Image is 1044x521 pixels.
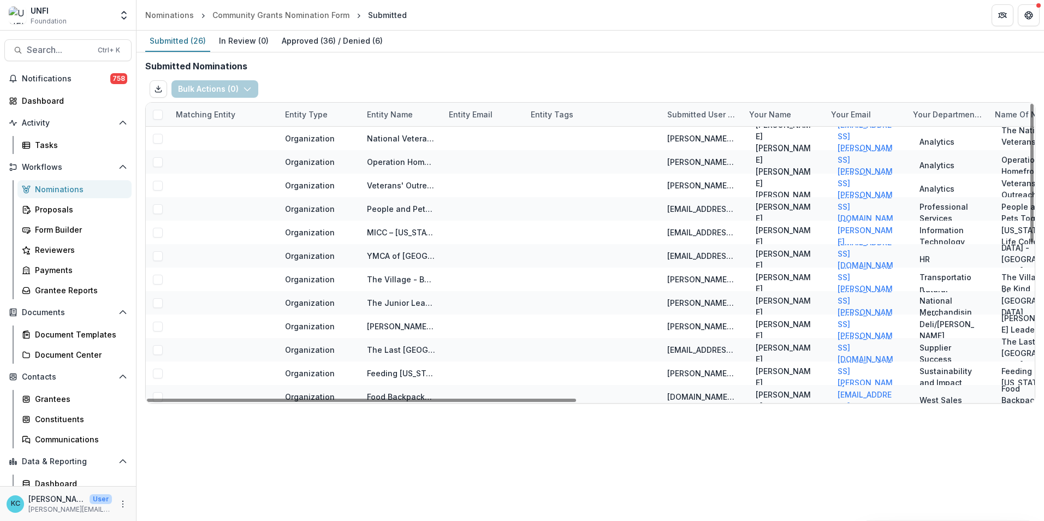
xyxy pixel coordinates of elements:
[169,109,242,120] div: Matching Entity
[756,365,811,388] p: [PERSON_NAME]
[35,139,123,151] div: Tasks
[661,109,743,120] div: Submitted User Email
[920,342,975,365] p: Supplier Success
[367,297,436,309] div: The Junior League of Gainesville [US_STATE]
[360,103,442,126] div: Entity Name
[4,304,132,321] button: Open Documents
[4,92,132,110] a: Dashboard
[145,31,210,52] a: Submitted (26)
[17,200,132,218] a: Proposals
[31,16,67,26] span: Foundation
[11,500,20,507] div: Kristine Creveling
[906,103,988,126] div: Your department at [GEOGRAPHIC_DATA]
[367,391,436,402] div: Food Backpacks 4 Kids
[35,349,123,360] div: Document Center
[743,103,824,126] div: Your name
[285,203,335,215] div: Organization
[285,133,335,144] div: Organization
[35,264,123,276] div: Payments
[920,394,962,406] p: West Sales
[17,241,132,259] a: Reviewers
[920,253,930,265] p: HR
[756,166,811,212] p: [PERSON_NAME] [PERSON_NAME]
[277,31,387,52] a: Approved (36) / Denied (6)
[17,325,132,344] a: Document Templates
[145,33,210,49] div: Submitted ( 26 )
[920,365,975,388] p: Sustainability and Impact
[215,31,273,52] a: In Review (0)
[667,368,736,379] div: [PERSON_NAME][EMAIL_ADDRESS][PERSON_NAME][DOMAIN_NAME]
[169,103,278,126] div: Matching Entity
[920,224,975,247] p: Information Technology
[756,143,811,188] p: [PERSON_NAME] [PERSON_NAME]
[150,80,167,98] button: Export table data
[17,221,132,239] a: Form Builder
[4,70,132,87] button: Notifications758
[17,346,132,364] a: Document Center
[285,297,335,309] div: Organization
[667,297,736,309] div: [PERSON_NAME][EMAIL_ADDRESS][PERSON_NAME][DOMAIN_NAME]
[145,9,194,21] div: Nominations
[4,39,132,61] button: Search...
[22,119,114,128] span: Activity
[367,274,436,285] div: The Village - Be Kind
[17,390,132,408] a: Grantees
[920,136,954,147] p: Analytics
[285,227,335,238] div: Organization
[661,103,743,126] div: Submitted User Email
[667,156,736,168] div: [PERSON_NAME][EMAIL_ADDRESS][PERSON_NAME][DOMAIN_NAME]
[90,494,112,504] p: User
[756,271,811,294] p: [PERSON_NAME]
[824,103,906,126] div: Your email
[920,183,954,194] p: Analytics
[35,478,123,489] div: Dashboard
[116,4,132,26] button: Open entity switcher
[368,9,407,21] div: Submitted
[22,163,114,172] span: Workflows
[667,203,736,215] div: [EMAIL_ADDRESS][DOMAIN_NAME]
[920,283,975,329] p: Natural National Merchandising
[756,342,811,365] p: [PERSON_NAME]
[367,344,436,356] div: The Last [GEOGRAPHIC_DATA]
[215,33,273,49] div: In Review ( 0 )
[367,227,436,238] div: MICC – [US_STATE][GEOGRAPHIC_DATA] and Community
[1018,4,1040,26] button: Get Help
[367,321,436,332] div: [PERSON_NAME] Leadership Program
[17,261,132,279] a: Payments
[4,453,132,470] button: Open Data & Reporting
[524,103,661,126] div: Entity Tags
[756,224,811,247] p: [PERSON_NAME]
[278,103,360,126] div: Entity Type
[35,244,123,256] div: Reviewers
[277,33,387,49] div: Approved ( 36 ) / Denied ( 6 )
[667,133,736,144] div: [PERSON_NAME][EMAIL_ADDRESS][PERSON_NAME][DOMAIN_NAME]
[35,393,123,405] div: Grantees
[667,250,736,262] div: [EMAIL_ADDRESS][DOMAIN_NAME]
[367,133,436,144] div: National Veterans Foundation (NVF)
[285,250,335,262] div: Organization
[17,180,132,198] a: Nominations
[116,498,129,511] button: More
[22,95,123,106] div: Dashboard
[17,136,132,154] a: Tasks
[667,227,736,238] div: [EMAIL_ADDRESS][PERSON_NAME][DOMAIN_NAME]
[9,7,26,24] img: UNFI
[360,109,419,120] div: Entity Name
[35,413,123,425] div: Constituents
[667,391,736,402] div: [DOMAIN_NAME][EMAIL_ADDRESS][DOMAIN_NAME]
[367,368,436,379] div: Feeding [US_STATE]
[285,180,335,191] div: Organization
[35,204,123,215] div: Proposals
[756,201,811,224] p: [PERSON_NAME]
[367,250,436,262] div: YMCA of [GEOGRAPHIC_DATA] - [GEOGRAPHIC_DATA][PERSON_NAME]
[524,109,580,120] div: Entity Tags
[17,281,132,299] a: Grantee Reports
[4,158,132,176] button: Open Workflows
[756,248,811,271] p: [PERSON_NAME]
[22,372,114,382] span: Contacts
[756,119,811,165] p: [PERSON_NAME] [PERSON_NAME]
[35,329,123,340] div: Document Templates
[31,5,67,16] div: UNFI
